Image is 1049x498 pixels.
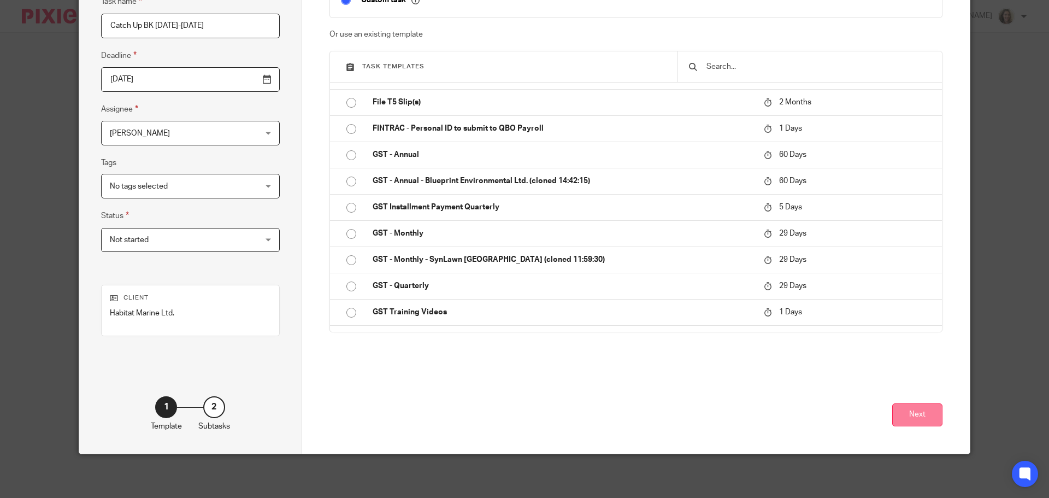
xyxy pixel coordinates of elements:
[779,256,806,263] span: 29 Days
[779,151,806,159] span: 60 Days
[779,125,802,132] span: 1 Days
[779,308,802,316] span: 1 Days
[373,254,753,265] p: GST - Monthly - SynLawn [GEOGRAPHIC_DATA] (cloned 11:59:30)
[101,209,129,222] label: Status
[779,282,806,290] span: 29 Days
[329,29,943,40] p: Or use an existing template
[892,403,942,427] button: Next
[373,280,753,291] p: GST - Quarterly
[110,130,170,137] span: [PERSON_NAME]
[151,421,182,432] p: Template
[110,183,168,190] span: No tags selected
[101,49,137,62] label: Deadline
[779,203,802,211] span: 5 Days
[779,98,811,106] span: 2 Months
[779,177,806,185] span: 60 Days
[779,230,806,237] span: 29 Days
[373,307,753,318] p: GST Training Videos
[110,294,271,302] p: Client
[155,396,177,418] div: 1
[101,157,116,168] label: Tags
[110,308,271,319] p: Habitat Marine Ltd.
[101,67,280,92] input: Pick a date
[373,149,753,160] p: GST - Annual
[373,97,753,108] p: File T5 Slip(s)
[373,123,753,134] p: FINTRAC - Personal ID to submit to QBO Payroll
[362,63,425,69] span: Task templates
[373,175,753,186] p: GST - Annual - Blueprint Environmental Ltd. (cloned 14:42:15)
[101,103,138,115] label: Assignee
[203,396,225,418] div: 2
[198,421,230,432] p: Subtasks
[373,202,753,213] p: GST Installment Payment Quarterly
[373,228,753,239] p: GST - Monthly
[705,61,931,73] input: Search...
[110,236,149,244] span: Not started
[101,14,280,38] input: Task name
